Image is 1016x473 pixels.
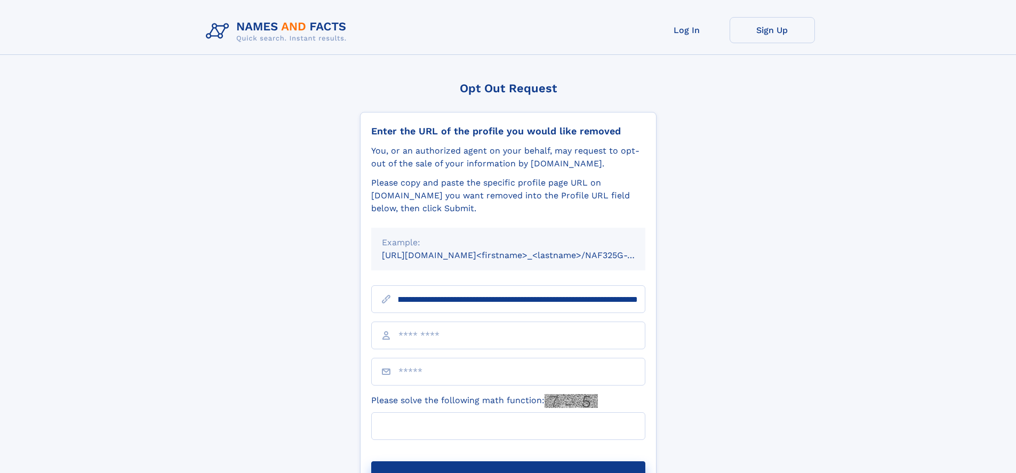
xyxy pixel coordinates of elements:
[371,125,645,137] div: Enter the URL of the profile you would like removed
[382,236,635,249] div: Example:
[644,17,730,43] a: Log In
[202,17,355,46] img: Logo Names and Facts
[382,250,666,260] small: [URL][DOMAIN_NAME]<firstname>_<lastname>/NAF325G-xxxxxxxx
[371,145,645,170] div: You, or an authorized agent on your behalf, may request to opt-out of the sale of your informatio...
[371,177,645,215] div: Please copy and paste the specific profile page URL on [DOMAIN_NAME] you want removed into the Pr...
[360,82,657,95] div: Opt Out Request
[730,17,815,43] a: Sign Up
[371,394,598,408] label: Please solve the following math function:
